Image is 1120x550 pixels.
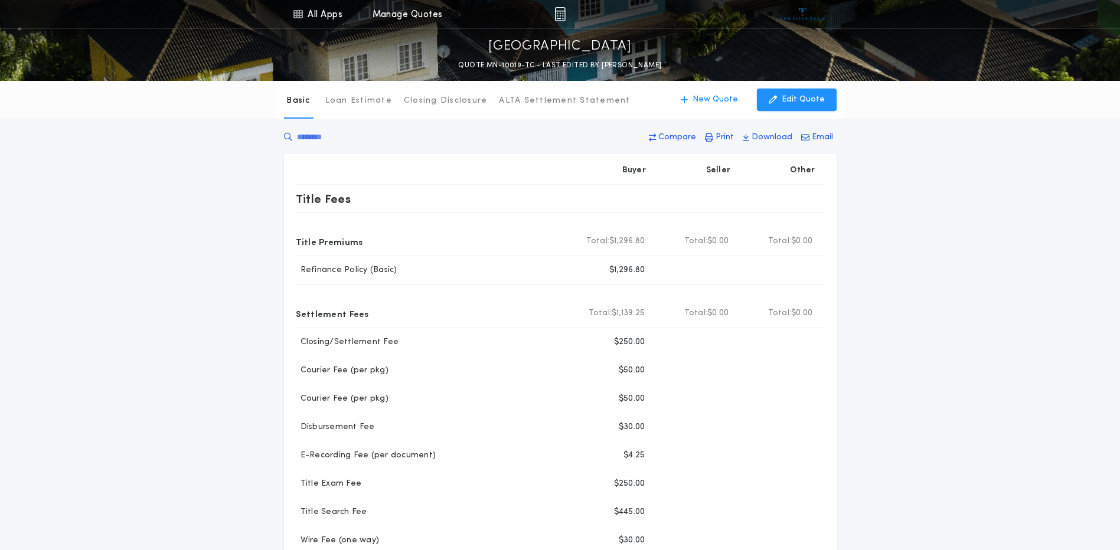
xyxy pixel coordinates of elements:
[645,127,700,148] button: Compare
[669,89,750,111] button: New Quote
[701,127,737,148] button: Print
[586,235,610,247] b: Total:
[684,307,708,319] b: Total:
[791,235,812,247] span: $0.00
[296,264,397,276] p: Refinance Policy (Basic)
[706,165,731,176] p: Seller
[619,365,645,377] p: $50.00
[554,7,566,21] img: img
[458,60,661,71] p: QUOTE MN-10019-TC - LAST EDITED BY [PERSON_NAME]
[499,95,630,107] p: ALTA Settlement Statement
[296,535,380,546] p: Wire Fee (one way)
[614,478,645,490] p: $250.00
[619,535,645,546] p: $30.00
[791,307,812,319] span: $0.00
[296,506,367,518] p: Title Search Fee
[296,478,362,490] p: Title Exam Fee
[752,132,792,143] p: Download
[707,235,729,247] span: $0.00
[658,132,696,143] p: Compare
[623,450,645,461] p: $4.25
[325,95,392,107] p: Loan Estimate
[684,235,708,247] b: Total:
[768,235,792,247] b: Total:
[296,189,351,208] p: Title Fees
[609,264,645,276] p: $1,296.80
[619,393,645,405] p: $50.00
[757,89,837,111] button: Edit Quote
[619,421,645,433] p: $30.00
[614,336,645,348] p: $250.00
[790,165,815,176] p: Other
[693,94,738,106] p: New Quote
[404,95,488,107] p: Closing Disclosure
[622,165,646,176] p: Buyer
[612,307,645,319] span: $1,139.25
[296,232,363,251] p: Title Premiums
[296,304,369,323] p: Settlement Fees
[798,127,837,148] button: Email
[296,421,375,433] p: Disbursement Fee
[296,365,388,377] p: Courier Fee (per pkg)
[296,336,399,348] p: Closing/Settlement Fee
[812,132,833,143] p: Email
[707,307,729,319] span: $0.00
[296,393,388,405] p: Courier Fee (per pkg)
[296,450,436,461] p: E-Recording Fee (per document)
[782,94,825,106] p: Edit Quote
[488,37,632,56] p: [GEOGRAPHIC_DATA]
[781,8,825,20] img: vs-icon
[286,95,310,107] p: Basic
[589,307,612,319] b: Total:
[716,132,734,143] p: Print
[609,235,645,247] span: $1,296.80
[768,307,792,319] b: Total:
[739,127,796,148] button: Download
[614,506,645,518] p: $445.00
